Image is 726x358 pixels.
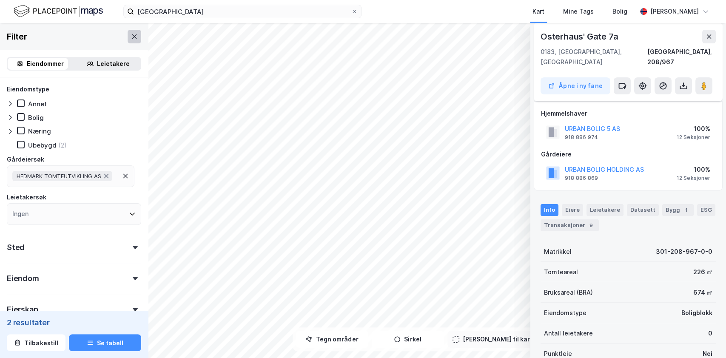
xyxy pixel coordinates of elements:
div: Matrikkel [544,247,572,257]
div: Kart [532,6,544,17]
div: [PERSON_NAME] til kartutsnitt [463,334,553,344]
div: ESG [697,204,715,216]
div: 12 Seksjoner [677,134,710,141]
div: Leietakersøk [7,192,46,202]
div: Næring [28,127,51,135]
div: Eiere [562,204,583,216]
span: HEDMARK TOMTEUTVIKLING AS [17,173,101,179]
img: logo.f888ab2527a4732fd821a326f86c7f29.svg [14,4,103,19]
div: Kontrollprogram for chat [683,317,726,358]
div: 918 886 974 [565,134,598,141]
div: Ingen [12,209,28,219]
div: Boligblokk [681,308,712,318]
iframe: Chat Widget [683,317,726,358]
div: Bygg [662,204,694,216]
div: 1 [682,206,690,214]
div: [PERSON_NAME] [650,6,699,17]
div: 2 resultater [7,317,141,327]
div: Leietakere [586,204,624,216]
div: Eierskap [7,304,38,315]
div: Bolig [612,6,627,17]
button: Sirkel [372,331,444,348]
div: Datasett [627,204,659,216]
div: Leietakere [97,59,130,69]
button: Tilbakestill [7,334,65,351]
div: Eiendommer [27,59,64,69]
div: Filter [7,30,27,43]
div: Gårdeiere [541,149,715,159]
div: Eiendom [7,273,39,284]
div: 674 ㎡ [693,287,712,298]
div: Transaksjoner [541,219,599,231]
div: Mine Tags [563,6,594,17]
div: Eiendomstype [544,308,586,318]
div: Osterhaus' Gate 7a [541,30,620,43]
div: 226 ㎡ [693,267,712,277]
div: Bolig [28,114,44,122]
div: Antall leietakere [544,328,593,338]
div: [GEOGRAPHIC_DATA], 208/967 [647,47,716,67]
div: Ubebygd [28,141,57,149]
div: Gårdeiersøk [7,154,44,165]
div: Hjemmelshaver [541,108,715,119]
button: Tegn områder [296,331,368,348]
input: Søk på adresse, matrikkel, gårdeiere, leietakere eller personer [134,5,351,18]
button: Se tabell [69,334,141,351]
div: 9 [587,221,595,230]
div: 100% [677,124,710,134]
div: (2) [58,141,67,149]
div: 12 Seksjoner [677,175,710,182]
div: 100% [677,165,710,175]
div: Sted [7,242,25,253]
div: Info [541,204,558,216]
div: 301-208-967-0-0 [656,247,712,257]
div: Bruksareal (BRA) [544,287,593,298]
div: Annet [28,100,47,108]
div: 0183, [GEOGRAPHIC_DATA], [GEOGRAPHIC_DATA] [541,47,647,67]
button: Åpne i ny fane [541,77,610,94]
div: Tomteareal [544,267,578,277]
div: 918 886 869 [565,175,598,182]
div: Eiendomstype [7,84,49,94]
